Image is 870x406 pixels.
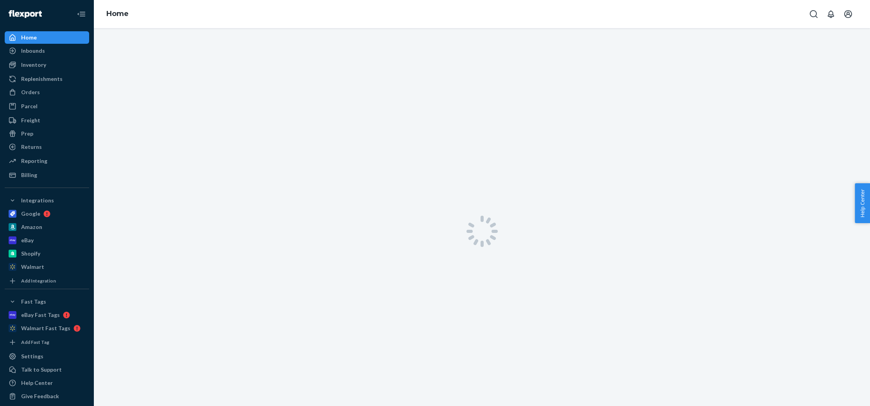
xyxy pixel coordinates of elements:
a: Parcel [5,100,89,113]
a: Home [5,31,89,44]
div: Add Integration [21,277,56,284]
div: eBay Fast Tags [21,311,60,319]
img: Flexport logo [9,10,42,18]
button: Talk to Support [5,363,89,376]
div: Give Feedback [21,392,59,400]
div: Add Fast Tag [21,339,49,345]
a: Inventory [5,59,89,71]
button: Fast Tags [5,295,89,308]
div: Shopify [21,250,40,258]
button: Open notifications [823,6,839,22]
button: Integrations [5,194,89,207]
div: Google [21,210,40,218]
a: Freight [5,114,89,127]
div: Inbounds [21,47,45,55]
a: eBay Fast Tags [5,309,89,321]
a: Shopify [5,247,89,260]
a: Reporting [5,155,89,167]
div: Orders [21,88,40,96]
div: Amazon [21,223,42,231]
div: Parcel [21,102,38,110]
button: Give Feedback [5,390,89,402]
button: Help Center [855,183,870,223]
a: Prep [5,127,89,140]
button: Close Navigation [74,6,89,22]
a: Add Integration [5,276,89,286]
div: Inventory [21,61,46,69]
div: Talk to Support [21,366,62,374]
a: Amazon [5,221,89,233]
div: Settings [21,352,43,360]
a: Help Center [5,377,89,389]
a: Replenishments [5,73,89,85]
div: Prep [21,130,33,138]
div: Billing [21,171,37,179]
a: eBay [5,234,89,247]
div: Reporting [21,157,47,165]
div: Walmart Fast Tags [21,324,70,332]
div: eBay [21,236,34,244]
ol: breadcrumbs [100,3,135,25]
a: Home [106,9,129,18]
a: Walmart [5,261,89,273]
div: Fast Tags [21,298,46,306]
div: Help Center [21,379,53,387]
a: Inbounds [5,45,89,57]
div: Returns [21,143,42,151]
button: Open account menu [840,6,856,22]
a: Settings [5,350,89,363]
button: Open Search Box [806,6,822,22]
a: Walmart Fast Tags [5,322,89,334]
div: Replenishments [21,75,63,83]
a: Billing [5,169,89,181]
div: Integrations [21,197,54,204]
a: Orders [5,86,89,98]
div: Freight [21,116,40,124]
div: Home [21,34,37,41]
div: Walmart [21,263,44,271]
a: Add Fast Tag [5,338,89,347]
a: Returns [5,141,89,153]
a: Google [5,207,89,220]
